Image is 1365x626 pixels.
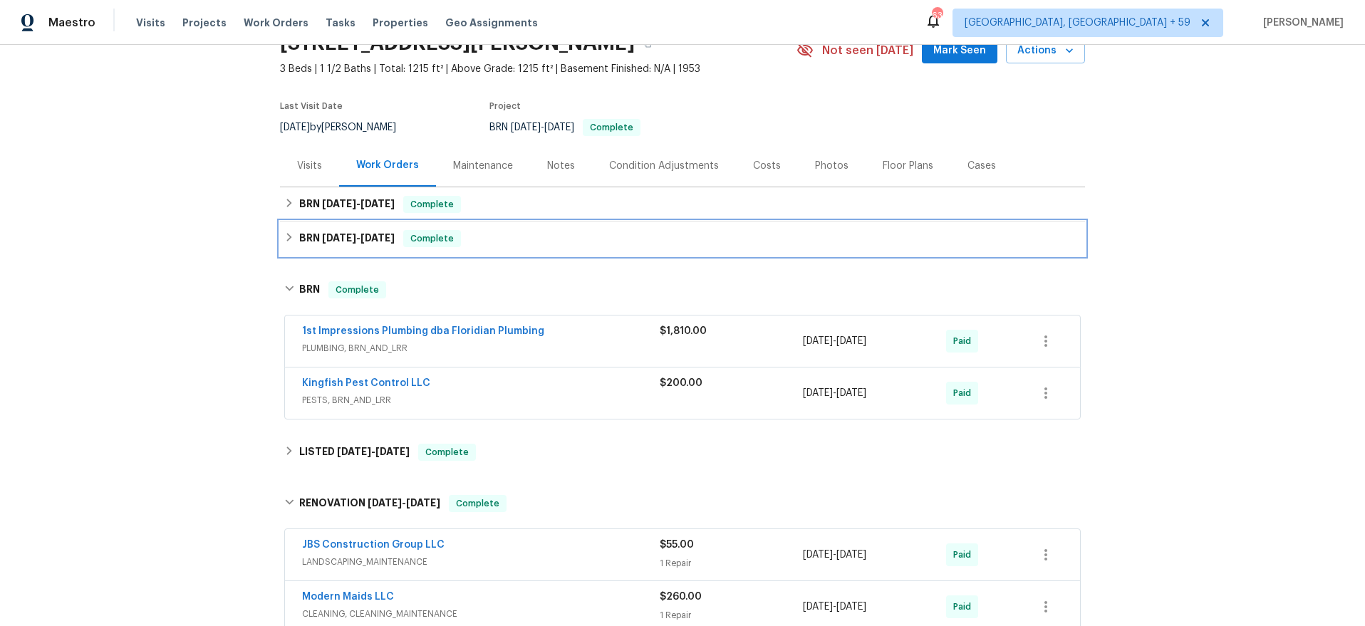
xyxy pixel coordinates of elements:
[803,386,866,400] span: -
[322,199,356,209] span: [DATE]
[322,233,395,243] span: -
[660,592,702,602] span: $260.00
[803,388,833,398] span: [DATE]
[405,197,460,212] span: Complete
[753,159,781,173] div: Costs
[489,122,640,132] span: BRN
[836,336,866,346] span: [DATE]
[933,42,986,60] span: Mark Seen
[967,159,996,173] div: Cases
[965,16,1190,30] span: [GEOGRAPHIC_DATA], [GEOGRAPHIC_DATA] + 59
[280,267,1085,313] div: BRN Complete
[660,326,707,336] span: $1,810.00
[803,602,833,612] span: [DATE]
[803,334,866,348] span: -
[609,159,719,173] div: Condition Adjustments
[360,199,395,209] span: [DATE]
[489,102,521,110] span: Project
[136,16,165,30] span: Visits
[299,230,395,247] h6: BRN
[836,388,866,398] span: [DATE]
[302,540,445,550] a: JBS Construction Group LLC
[836,602,866,612] span: [DATE]
[302,555,660,569] span: LANDSCAPING_MAINTENANCE
[803,336,833,346] span: [DATE]
[922,38,997,64] button: Mark Seen
[660,378,702,388] span: $200.00
[302,592,394,602] a: Modern Maids LLC
[450,496,505,511] span: Complete
[405,231,460,246] span: Complete
[1257,16,1344,30] span: [PERSON_NAME]
[280,62,796,76] span: 3 Beds | 1 1/2 Baths | Total: 1215 ft² | Above Grade: 1215 ft² | Basement Finished: N/A | 1953
[299,444,410,461] h6: LISTED
[584,123,639,132] span: Complete
[815,159,848,173] div: Photos
[406,498,440,508] span: [DATE]
[1006,38,1085,64] button: Actions
[280,481,1085,526] div: RENOVATION [DATE]-[DATE]Complete
[420,445,474,459] span: Complete
[337,447,371,457] span: [DATE]
[302,341,660,355] span: PLUMBING, BRN_AND_LRR
[836,550,866,560] span: [DATE]
[299,495,440,512] h6: RENOVATION
[244,16,308,30] span: Work Orders
[302,378,430,388] a: Kingfish Pest Control LLC
[803,550,833,560] span: [DATE]
[953,548,977,562] span: Paid
[297,159,322,173] div: Visits
[299,196,395,213] h6: BRN
[932,9,942,23] div: 634
[299,281,320,298] h6: BRN
[803,600,866,614] span: -
[360,233,395,243] span: [DATE]
[511,122,541,132] span: [DATE]
[326,18,355,28] span: Tasks
[368,498,440,508] span: -
[302,326,544,336] a: 1st Impressions Plumbing dba Floridian Plumbing
[375,447,410,457] span: [DATE]
[356,158,419,172] div: Work Orders
[280,102,343,110] span: Last Visit Date
[322,199,395,209] span: -
[953,386,977,400] span: Paid
[453,159,513,173] div: Maintenance
[373,16,428,30] span: Properties
[302,393,660,407] span: PESTS, BRN_AND_LRR
[330,283,385,297] span: Complete
[953,334,977,348] span: Paid
[511,122,574,132] span: -
[547,159,575,173] div: Notes
[445,16,538,30] span: Geo Assignments
[280,435,1085,469] div: LISTED [DATE]-[DATE]Complete
[1017,42,1074,60] span: Actions
[660,608,803,622] div: 1 Repair
[322,233,356,243] span: [DATE]
[280,221,1085,256] div: BRN [DATE]-[DATE]Complete
[48,16,95,30] span: Maestro
[280,36,635,51] h2: [STREET_ADDRESS][PERSON_NAME]
[803,548,866,562] span: -
[337,447,410,457] span: -
[822,43,913,58] span: Not seen [DATE]
[368,498,402,508] span: [DATE]
[660,556,803,570] div: 1 Repair
[953,600,977,614] span: Paid
[182,16,227,30] span: Projects
[280,119,413,136] div: by [PERSON_NAME]
[660,540,694,550] span: $55.00
[280,187,1085,221] div: BRN [DATE]-[DATE]Complete
[544,122,574,132] span: [DATE]
[883,159,933,173] div: Floor Plans
[302,607,660,621] span: CLEANING, CLEANING_MAINTENANCE
[280,122,310,132] span: [DATE]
